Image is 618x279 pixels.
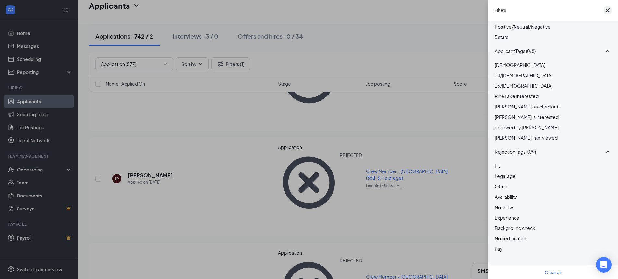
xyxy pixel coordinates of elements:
[495,7,506,13] h5: Filters
[495,72,552,78] span: 14/[DEMOGRAPHIC_DATA]
[495,173,515,179] span: Legal age
[495,83,552,89] span: 16/[DEMOGRAPHIC_DATA]
[604,148,612,156] svg: SmallChevronUp
[596,257,612,273] div: Open Intercom Messenger
[545,269,562,276] button: Clear all
[495,184,507,189] span: Other
[495,235,527,241] span: No certification
[495,93,539,99] span: Pine Lake Interested
[495,215,519,221] span: Experience
[495,135,558,141] span: [PERSON_NAME] interviewed
[495,104,558,109] span: [PERSON_NAME] reached out
[604,6,612,14] svg: Cross
[495,34,508,40] span: 5 stars
[495,246,503,252] span: Pay
[495,194,517,200] span: Availability
[495,24,551,30] span: Positive/Neutral/Negative
[495,163,500,169] span: Fit
[604,47,612,55] svg: SmallChevronUp
[495,124,559,130] span: reviewed by [PERSON_NAME]
[495,148,536,155] span: Rejection Tags (0/9)
[495,47,536,55] span: Applicant Tags (0/8)
[495,114,559,120] span: [PERSON_NAME] is interested
[495,204,513,210] span: No show
[495,62,545,68] span: [DEMOGRAPHIC_DATA]
[495,225,535,231] span: Background check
